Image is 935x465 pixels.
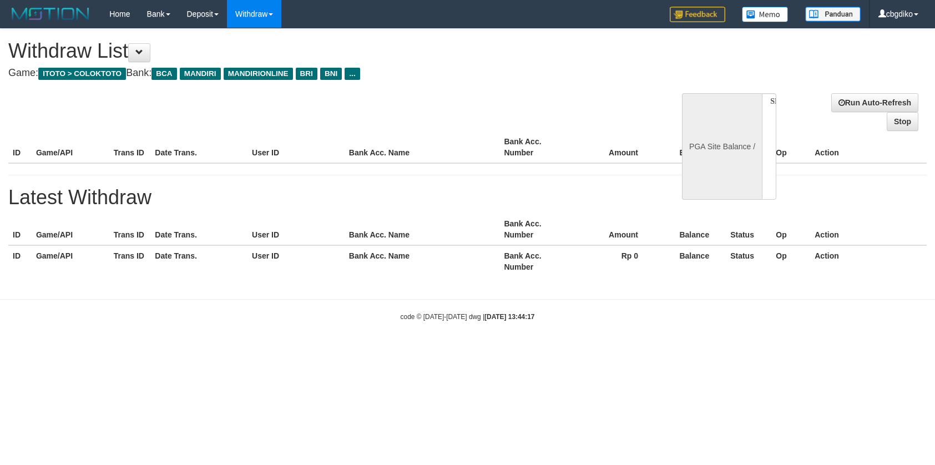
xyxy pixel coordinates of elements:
img: panduan.png [805,7,861,22]
th: Bank Acc. Name [345,214,500,245]
a: Run Auto-Refresh [831,93,918,112]
th: Balance [655,132,726,163]
th: Status [726,245,771,277]
th: Action [810,132,927,163]
th: Op [771,245,810,277]
span: ITOTO > COLOKTOTO [38,68,126,80]
img: Feedback.jpg [670,7,725,22]
th: ID [8,132,32,163]
h4: Game: Bank: [8,68,612,79]
span: BRI [296,68,317,80]
th: Bank Acc. Number [499,214,577,245]
span: MANDIRIONLINE [224,68,293,80]
img: Button%20Memo.svg [742,7,789,22]
th: Trans ID [109,132,151,163]
span: ... [345,68,360,80]
th: Op [771,214,810,245]
span: BCA [151,68,176,80]
th: Bank Acc. Name [345,245,500,277]
th: Balance [655,245,726,277]
th: Status [726,214,771,245]
h1: Latest Withdraw [8,186,927,209]
th: Game/API [32,132,109,163]
th: Rp 0 [577,245,655,277]
th: Game/API [32,214,109,245]
th: Action [810,245,927,277]
h1: Withdraw List [8,40,612,62]
th: Bank Acc. Number [499,132,577,163]
div: PGA Site Balance / [682,93,762,200]
th: Amount [577,132,655,163]
img: MOTION_logo.png [8,6,93,22]
th: Action [810,214,927,245]
th: ID [8,214,32,245]
th: Bank Acc. Number [499,245,577,277]
th: Bank Acc. Name [345,132,500,163]
th: Date Trans. [150,132,247,163]
th: Op [771,132,810,163]
th: Trans ID [109,245,151,277]
th: User ID [247,214,345,245]
th: User ID [247,132,345,163]
th: ID [8,245,32,277]
span: MANDIRI [180,68,221,80]
th: Date Trans. [150,245,247,277]
span: BNI [320,68,342,80]
strong: [DATE] 13:44:17 [484,313,534,321]
th: Amount [577,214,655,245]
th: Trans ID [109,214,151,245]
th: User ID [247,245,345,277]
th: Date Trans. [150,214,247,245]
small: code © [DATE]-[DATE] dwg | [401,313,535,321]
th: Game/API [32,245,109,277]
a: Stop [887,112,918,131]
th: Balance [655,214,726,245]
